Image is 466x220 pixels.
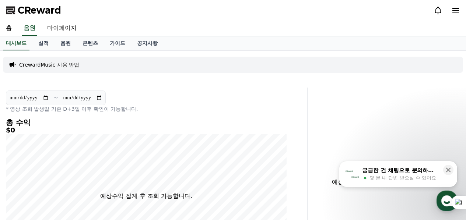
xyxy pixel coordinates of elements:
[32,36,55,50] a: 실적
[6,105,287,113] p: * 영상 조회 발생일 기준 D+3일 이후 확인이 가능합니다.
[6,127,287,134] h5: $0
[55,36,77,50] a: 음원
[313,178,442,187] p: 예상수익 집계 후 조회 가능합니다.
[131,36,164,50] a: 공지사항
[104,36,131,50] a: 가이드
[6,4,61,16] a: CReward
[100,192,192,201] p: 예상수익 집계 후 조회 가능합니다.
[22,21,37,36] a: 음원
[77,36,104,50] a: 콘텐츠
[6,118,287,127] h4: 총 수익
[18,4,61,16] span: CReward
[53,93,58,102] p: ~
[19,61,79,68] a: CrewardMusic 사용 방법
[3,36,29,50] a: 대시보드
[41,21,83,36] a: 마이페이지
